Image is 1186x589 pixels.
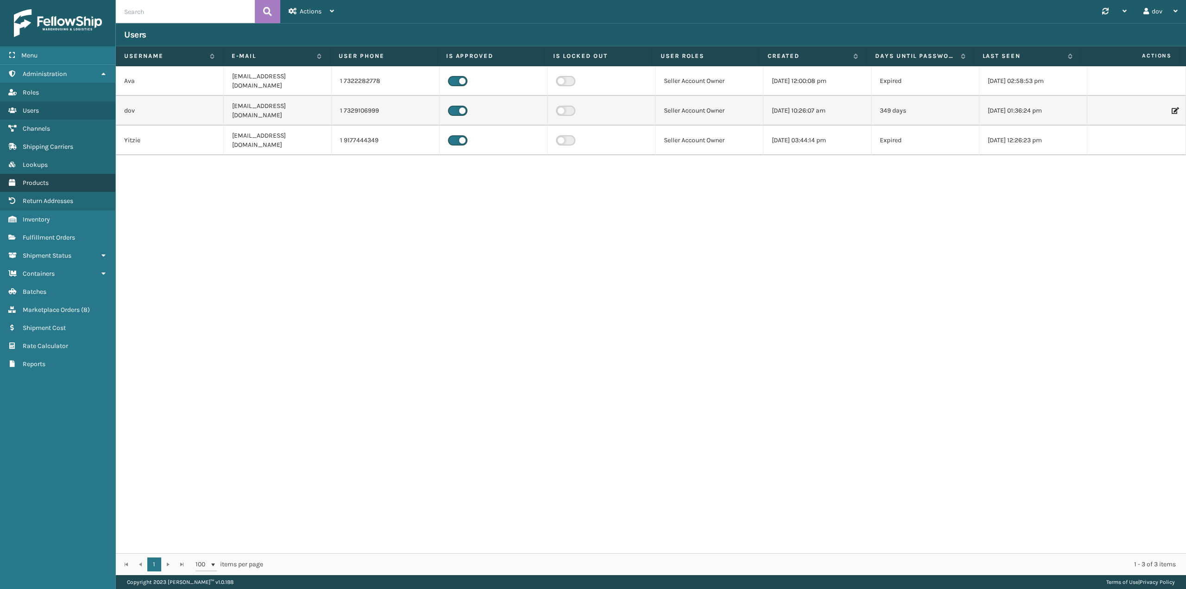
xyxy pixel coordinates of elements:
a: 1 [147,557,161,571]
td: [EMAIL_ADDRESS][DOMAIN_NAME] [224,66,332,96]
td: [DATE] 10:26:07 am [763,96,871,126]
td: Seller Account Owner [656,96,763,126]
p: Copyright 2023 [PERSON_NAME]™ v 1.0.188 [127,575,233,589]
td: 1 9177444349 [332,126,440,155]
td: dov [116,96,224,126]
div: 1 - 3 of 3 items [276,560,1176,569]
i: Edit [1172,108,1177,114]
td: 1 7322282778 [332,66,440,96]
td: Expired [871,126,979,155]
td: Expired [871,66,979,96]
td: [EMAIL_ADDRESS][DOMAIN_NAME] [224,96,332,126]
div: | [1106,575,1175,589]
td: [DATE] 12:00:08 pm [763,66,871,96]
label: E-mail [232,52,313,60]
span: Administration [23,70,67,78]
a: Terms of Use [1106,579,1138,585]
td: Ava [116,66,224,96]
label: Username [124,52,205,60]
span: Fulfillment Orders [23,234,75,241]
label: Created [768,52,849,60]
span: Shipment Status [23,252,71,260]
span: Return Addresses [23,197,73,205]
span: Actions [300,7,322,15]
span: items per page [196,557,263,571]
span: Reports [23,360,45,368]
span: Inventory [23,215,50,223]
span: Lookups [23,161,48,169]
span: Users [23,107,39,114]
span: Marketplace Orders [23,306,80,314]
label: Days until password expires [875,52,956,60]
span: Shipment Cost [23,324,66,332]
td: [DATE] 01:36:24 pm [979,96,1087,126]
span: Shipping Carriers [23,143,73,151]
span: Batches [23,288,46,296]
img: logo [14,9,102,37]
label: User Roles [661,52,751,60]
span: 100 [196,560,209,569]
td: 1 7329106999 [332,96,440,126]
td: [DATE] 03:44:14 pm [763,126,871,155]
td: [DATE] 12:26:23 pm [979,126,1087,155]
td: 349 days [871,96,979,126]
td: [DATE] 02:58:53 pm [979,66,1087,96]
label: Is Locked Out [553,52,643,60]
td: Yitzie [116,126,224,155]
label: User phone [339,52,429,60]
span: Channels [23,125,50,133]
span: ( 8 ) [81,306,90,314]
td: Seller Account Owner [656,66,763,96]
span: Roles [23,89,39,96]
a: Privacy Policy [1140,579,1175,585]
label: Is Approved [446,52,536,60]
span: Products [23,179,49,187]
td: [EMAIL_ADDRESS][DOMAIN_NAME] [224,126,332,155]
span: Menu [21,51,38,59]
span: Rate Calculator [23,342,68,350]
td: Seller Account Owner [656,126,763,155]
h3: Users [124,29,146,40]
span: Containers [23,270,55,278]
label: Last Seen [983,52,1064,60]
span: Actions [1084,48,1177,63]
